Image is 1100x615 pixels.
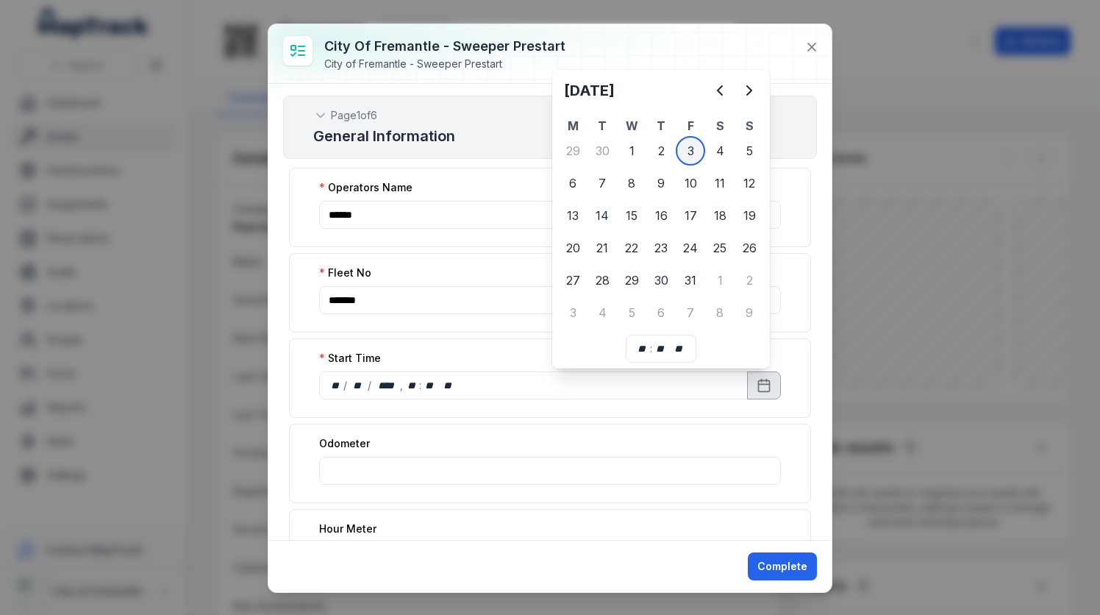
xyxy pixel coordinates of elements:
div: Monday 29 September 2025 [558,136,587,166]
div: Saturday 25 October 2025 [705,233,735,263]
div: 11 [705,168,735,198]
th: M [558,117,587,135]
div: Sunday 2 November 2025 [735,266,764,295]
div: Sunday 5 October 2025 [735,136,764,166]
div: Saturday 8 November 2025 [705,298,735,327]
div: 3 [558,298,587,327]
div: City of Fremantle - Sweeper Prestart [324,57,565,71]
div: 26 [735,233,764,263]
div: 27 [558,266,587,295]
div: Saturday 18 October 2025 [705,201,735,230]
th: T [587,117,617,135]
div: Saturday 11 October 2025 [705,168,735,198]
div: Sunday 9 November 2025 [735,298,764,327]
div: 1 [705,266,735,295]
div: Thursday 30 October 2025 [646,266,676,295]
div: 25 [705,233,735,263]
div: 3 [676,136,705,166]
h2: [DATE] [564,80,705,101]
div: Monday 3 November 2025 [558,298,587,327]
div: Monday 6 October 2025 [558,168,587,198]
label: Odometer [319,436,370,451]
div: Thursday 9 October 2025 [646,168,676,198]
div: Friday 31 October 2025 [676,266,705,295]
div: Monday 27 October 2025 [558,266,587,295]
div: 28 [587,266,617,295]
div: 17 [676,201,705,230]
div: 20 [558,233,587,263]
div: Tuesday 30 September 2025 [587,136,617,166]
div: Sunday 12 October 2025 [735,168,764,198]
div: month, [349,378,368,393]
div: 2 [646,136,676,166]
div: 18 [705,201,735,230]
div: Tuesday 4 November 2025 [587,298,617,327]
button: Calendar [747,372,781,399]
label: Fleet No [319,266,371,280]
div: 9 [646,168,676,198]
label: Operators Name [319,180,413,195]
div: Monday 13 October 2025 [558,201,587,230]
div: hour, [404,378,419,393]
div: 13 [558,201,587,230]
div: Wednesday 1 October 2025 [617,136,646,166]
input: :r4p:-form-item-label [319,201,781,229]
button: Next [735,76,764,105]
div: Thursday 23 October 2025 [646,233,676,263]
div: Wednesday 29 October 2025 [617,266,646,295]
div: : [650,341,654,356]
div: / [368,378,373,393]
div: Friday 24 October 2025 [676,233,705,263]
div: Friday 17 October 2025 [676,201,705,230]
div: 7 [676,298,705,327]
div: Saturday 1 November 2025 [705,266,735,295]
h3: City of Fremantle - Sweeper Prestart [324,36,565,57]
div: 16 [646,201,676,230]
div: 2 [735,266,764,295]
div: 21 [587,233,617,263]
div: 4 [705,136,735,166]
div: 8 [617,168,646,198]
div: Friday 10 October 2025 [676,168,705,198]
div: day, [329,378,343,393]
div: Tuesday 14 October 2025 [587,201,617,230]
div: 29 [558,136,587,166]
div: minute, [654,341,668,356]
div: October 2025 [558,76,764,329]
div: 30 [646,266,676,295]
div: Wednesday 22 October 2025 [617,233,646,263]
div: 6 [558,168,587,198]
th: T [646,117,676,135]
button: Previous [705,76,735,105]
div: Monday 20 October 2025 [558,233,587,263]
div: Tuesday 7 October 2025 [587,168,617,198]
table: October 2025 [558,117,764,329]
div: / [343,378,349,393]
div: hour, [635,341,650,356]
label: Hour Meter [319,522,376,536]
div: 6 [646,298,676,327]
div: Thursday 2 October 2025 [646,136,676,166]
span: Page 1 of 6 [331,108,377,123]
div: Thursday 6 November 2025 [646,298,676,327]
div: , [400,378,404,393]
th: S [705,117,735,135]
div: 7 [587,168,617,198]
div: Tuesday 28 October 2025 [587,266,617,295]
div: Wednesday 8 October 2025 [617,168,646,198]
div: 8 [705,298,735,327]
div: 5 [735,136,764,166]
div: Calendar [558,76,764,363]
div: Friday 7 November 2025 [676,298,705,327]
th: W [617,117,646,135]
div: 30 [587,136,617,166]
div: 19 [735,201,764,230]
div: 5 [617,298,646,327]
h2: General Information [313,126,787,146]
th: S [735,117,764,135]
label: Start Time [319,351,381,366]
div: Sunday 19 October 2025 [735,201,764,230]
input: :r4q:-form-item-label [319,286,781,314]
div: 15 [617,201,646,230]
div: 1 [617,136,646,166]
